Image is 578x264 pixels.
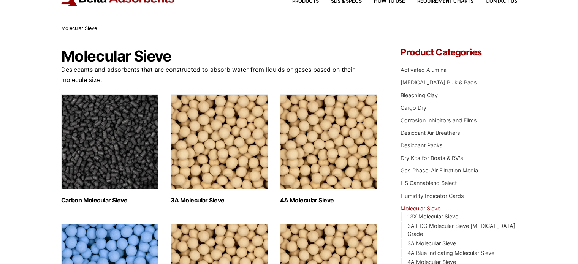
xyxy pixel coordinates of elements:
[401,155,463,161] a: Dry Kits for Boats & RV's
[401,66,447,73] a: Activated Alumina
[401,142,443,149] a: Desiccant Packs
[61,94,158,189] img: Carbon Molecular Sieve
[171,94,268,189] img: 3A Molecular Sieve
[61,94,158,204] a: Visit product category Carbon Molecular Sieve
[280,197,377,204] h2: 4A Molecular Sieve
[401,104,426,111] a: Cargo Dry
[171,197,268,204] h2: 3A Molecular Sieve
[407,213,458,220] a: 13X Molecular Sieve
[401,117,477,123] a: Corrosion Inhibitors and Films
[401,48,517,57] h4: Product Categories
[61,25,97,31] span: Molecular Sieve
[401,180,457,186] a: HS Cannablend Select
[280,94,377,189] img: 4A Molecular Sieve
[280,94,377,204] a: Visit product category 4A Molecular Sieve
[407,250,494,256] a: 4A Blue Indicating Molecular Sieve
[401,79,477,85] a: [MEDICAL_DATA] Bulk & Bags
[407,223,515,237] a: 3A EDG Molecular Sieve [MEDICAL_DATA] Grade
[61,65,378,85] p: Desiccants and adsorbents that are constructed to absorb water from liquids or gases based on the...
[61,48,378,65] h1: Molecular Sieve
[401,193,464,199] a: Humidity Indicator Cards
[171,94,268,204] a: Visit product category 3A Molecular Sieve
[61,197,158,204] h2: Carbon Molecular Sieve
[401,205,440,212] a: Molecular Sieve
[407,240,456,247] a: 3A Molecular Sieve
[401,167,478,174] a: Gas Phase-Air Filtration Media
[401,92,438,98] a: Bleaching Clay
[401,130,460,136] a: Desiccant Air Breathers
